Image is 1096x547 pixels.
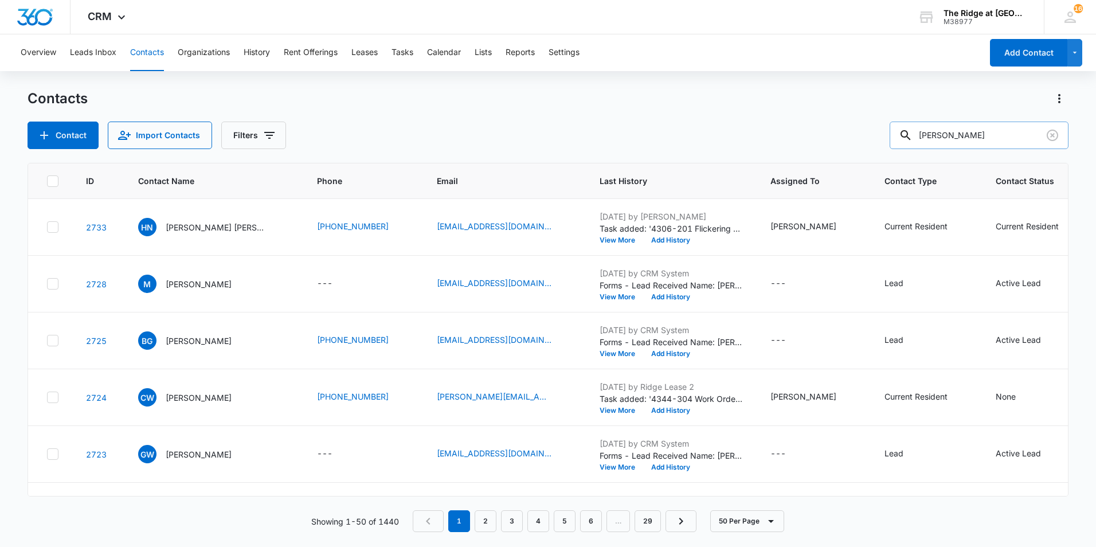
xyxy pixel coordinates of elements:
button: Add History [643,237,698,244]
div: Current Resident [884,390,948,403]
button: Overview [21,34,56,71]
p: Showing 1-50 of 1440 [311,515,399,528]
span: CW [138,388,156,407]
div: Phone - (518) 728-7331 - Select to Edit Field [317,390,409,404]
button: Reports [506,34,535,71]
span: Phone [317,175,393,187]
a: Page 4 [527,510,549,532]
div: Assigned To - Davian Urrutia - Select to Edit Field [770,220,857,234]
div: Email - gdwood10@gmail.com - Select to Edit Field [437,447,572,461]
a: [EMAIL_ADDRESS][DOMAIN_NAME] [437,220,551,232]
span: 16 [1074,4,1083,13]
div: Contact Type - Lead - Select to Edit Field [884,334,924,347]
a: Navigate to contact details page for Martika [86,279,107,289]
div: --- [317,277,332,291]
div: Assigned To - - Select to Edit Field [770,277,807,291]
button: Add History [643,407,698,414]
div: Email - charissa.a.walton@gmail.com - Select to Edit Field [437,390,572,404]
div: Phone - (970) 889-2605 - Select to Edit Field [317,334,409,347]
p: [PERSON_NAME] [PERSON_NAME] & [PERSON_NAME] [166,221,269,233]
div: Assigned To - - Select to Edit Field [770,447,807,461]
div: Email - Bennetgolemon@gmail.com - Select to Edit Field [437,334,572,347]
button: Tasks [392,34,413,71]
button: View More [600,350,643,357]
p: [DATE] by Ridge Lease 2 [600,494,743,506]
div: Contact Status - Active Lead - Select to Edit Field [996,447,1062,461]
span: Contact Name [138,175,273,187]
p: [PERSON_NAME] [166,392,232,404]
button: View More [600,407,643,414]
a: [PERSON_NAME][EMAIL_ADDRESS][PERSON_NAME][DOMAIN_NAME] [437,390,551,403]
div: Contact Type - Current Resident - Select to Edit Field [884,220,968,234]
a: Page 2 [475,510,496,532]
span: Contact Type [884,175,952,187]
div: Email - autreyhaley48@gmail.com - Select to Edit Field [437,220,572,234]
div: Assigned To - - Select to Edit Field [770,334,807,347]
em: 1 [448,510,470,532]
div: --- [770,277,786,291]
button: Add History [643,294,698,300]
div: Contact Type - Lead - Select to Edit Field [884,277,924,291]
p: [DATE] by CRM System [600,324,743,336]
span: HN [138,218,156,236]
p: Forms - Lead Received Name: [PERSON_NAME] Email: [EMAIL_ADDRESS][DOMAIN_NAME] What can we help yo... [600,450,743,462]
div: Current Resident [996,220,1059,232]
p: [DATE] by Ridge Lease 2 [600,381,743,393]
h1: Contacts [28,90,88,107]
button: Organizations [178,34,230,71]
div: Active Lead [996,277,1041,289]
a: Page 3 [501,510,523,532]
div: Active Lead [996,334,1041,346]
div: account id [944,18,1027,26]
button: History [244,34,270,71]
a: Navigate to contact details page for Greg Woodmansee [86,450,107,459]
div: --- [770,447,786,461]
button: Actions [1050,89,1068,108]
div: Contact Status - Active Lead - Select to Edit Field [996,334,1062,347]
button: Add History [643,350,698,357]
button: 50 Per Page [710,510,784,532]
div: Contact Status - None - Select to Edit Field [996,390,1036,404]
p: Forms - Lead Received Name: [PERSON_NAME] Email: [EMAIL_ADDRESS][DOMAIN_NAME] What can we help yo... [600,279,743,291]
div: Contact Name - Ben Golemon - Select to Edit Field [138,331,252,350]
div: Phone - - Select to Edit Field [317,447,353,461]
button: Clear [1043,126,1062,144]
p: [DATE] by [PERSON_NAME] [600,210,743,222]
button: View More [600,237,643,244]
span: BG [138,331,156,350]
div: [PERSON_NAME] [770,390,836,403]
span: Assigned To [770,175,840,187]
button: Leads Inbox [70,34,116,71]
div: --- [770,334,786,347]
div: Phone - (970) 909-0135 - Select to Edit Field [317,220,409,234]
button: Add Contact [28,122,99,149]
span: Last History [600,175,726,187]
div: Contact Status - Active Lead - Select to Edit Field [996,277,1062,291]
span: CRM [88,10,112,22]
a: [EMAIL_ADDRESS][DOMAIN_NAME] [437,447,551,459]
button: Contacts [130,34,164,71]
div: Assigned To - Davian Urrutia - Select to Edit Field [770,390,857,404]
p: Forms - Lead Received Name: [PERSON_NAME] Email: [EMAIL_ADDRESS][DOMAIN_NAME] Phone: [PHONE_NUMBE... [600,336,743,348]
a: [PHONE_NUMBER] [317,390,389,403]
button: Calendar [427,34,461,71]
button: Settings [549,34,580,71]
div: account name [944,9,1027,18]
div: Contact Name - Haley Nicole Autrey & Isaac Adamson - Select to Edit Field [138,218,289,236]
p: [DATE] by CRM System [600,437,743,450]
div: Active Lead [996,447,1041,459]
button: View More [600,294,643,300]
div: notifications count [1074,4,1083,13]
span: M [138,275,156,293]
button: View More [600,464,643,471]
button: Import Contacts [108,122,212,149]
a: [PHONE_NUMBER] [317,334,389,346]
div: Lead [884,334,903,346]
input: Search Contacts [890,122,1068,149]
button: Leases [351,34,378,71]
p: Task added: '4306-201 Flickering Lights' [600,222,743,235]
div: Current Resident [884,220,948,232]
div: Lead [884,447,903,459]
span: Contact Status [996,175,1063,187]
button: Rent Offerings [284,34,338,71]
